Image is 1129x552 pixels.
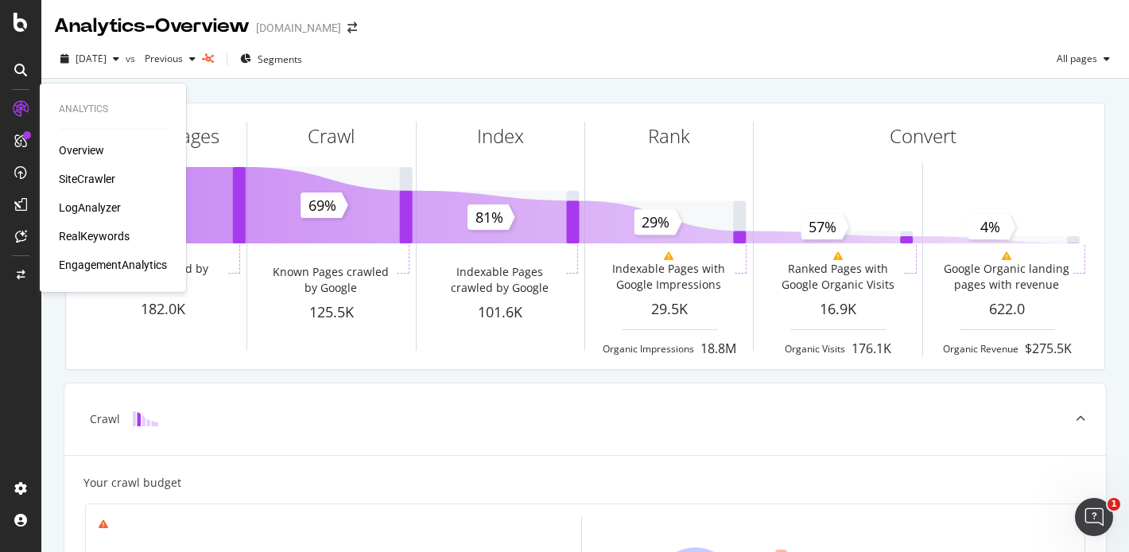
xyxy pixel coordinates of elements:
a: RealKeywords [59,228,130,244]
div: arrow-right-arrow-left [347,22,357,33]
a: Overview [59,142,104,158]
a: EngagementAnalytics [59,257,167,273]
div: Analytics [59,103,167,116]
button: Previous [138,46,202,72]
div: Known Pages crawled by Google [269,264,394,296]
div: 101.6K [417,302,584,323]
div: Your crawl budget [83,475,181,491]
img: block-icon [133,411,158,426]
div: Crawl [308,122,355,150]
div: 18.8M [700,340,736,358]
iframe: Intercom live chat [1075,498,1113,536]
span: Segments [258,52,302,66]
div: Organic Impressions [603,342,694,356]
div: 182.0K [79,299,246,320]
div: Analytics - Overview [54,13,250,40]
div: Index [477,122,524,150]
div: Crawl [90,411,120,427]
div: Rank [648,122,690,150]
a: SiteCrawler [59,171,115,187]
span: All pages [1050,52,1097,65]
div: Indexable Pages crawled by Google [437,264,563,296]
button: All pages [1050,46,1116,72]
button: Segments [234,46,308,72]
span: vs [126,52,138,65]
button: [DATE] [54,46,126,72]
div: [DOMAIN_NAME] [256,20,341,36]
div: 125.5K [247,302,415,323]
a: LogAnalyzer [59,200,121,216]
span: 1 [1108,498,1120,511]
span: 2025 Aug. 17th [76,52,107,65]
span: Previous [138,52,183,65]
div: 29.5K [585,299,753,320]
div: Indexable Pages with Google Impressions [606,261,731,293]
